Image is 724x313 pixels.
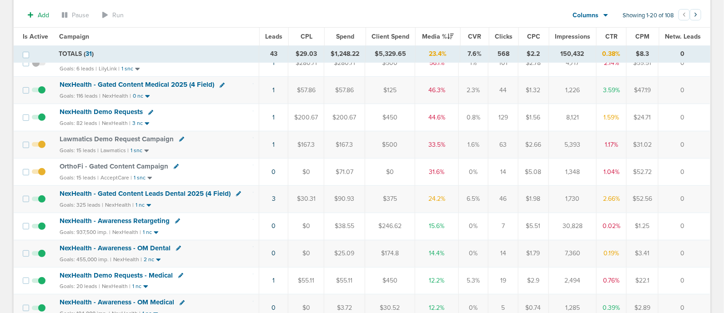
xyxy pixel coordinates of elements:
[459,240,488,267] td: 0%
[460,46,489,62] td: 7.6%
[324,50,365,77] td: $280.71
[53,46,259,62] td: TOTALS ( )
[272,141,275,149] a: 1
[324,77,365,104] td: $57.86
[488,185,518,213] td: 46
[518,131,548,159] td: $2.66
[272,59,275,67] a: 1
[23,9,54,22] button: Add
[336,33,354,40] span: Spend
[627,185,658,213] td: $52.56
[627,77,658,104] td: $47.19
[527,33,540,40] span: CPC
[60,93,101,99] small: Goals: 116 leads |
[415,104,459,131] td: 44.6%
[365,77,415,104] td: $125
[415,158,459,185] td: 31.6%
[459,104,488,131] td: 0.8%
[548,185,596,213] td: 1,730
[573,11,599,20] span: Columns
[324,240,365,267] td: $25.09
[288,267,324,294] td: $55.11
[488,158,518,185] td: 14
[271,168,276,176] a: 0
[23,33,48,40] span: Is Active
[324,131,365,159] td: $167.3
[459,77,488,104] td: 2.3%
[459,185,488,213] td: 6.5%
[658,77,710,104] td: 0
[365,267,415,294] td: $450
[548,267,596,294] td: 2,494
[288,213,324,240] td: $0
[324,267,365,294] td: $55.11
[459,131,488,159] td: 1.6%
[597,158,627,185] td: 1.04%
[265,33,282,40] span: Leads
[60,174,99,181] small: Goals: 15 leads |
[134,174,146,181] small: 1 snc
[105,202,134,208] small: NexHealth |
[272,195,276,203] a: 3
[60,298,174,306] span: NexHealth - Awareness - OM Medical
[60,283,100,290] small: Goals: 20 leads |
[272,114,275,121] a: 1
[101,147,129,154] small: Lawmatics |
[489,46,518,62] td: 568
[60,244,171,252] span: NexHealth - Awareness - OM Dental
[627,50,658,77] td: $59.51
[468,33,482,40] span: CVR
[415,50,459,77] td: 56.1%
[85,50,92,58] span: 31
[549,46,596,62] td: 150,432
[548,77,596,104] td: 1,226
[488,104,518,131] td: 129
[597,267,627,294] td: 0.76%
[324,185,365,213] td: $90.93
[627,240,658,267] td: $3.41
[60,271,173,279] span: NexHealth Demo Requests - Medical
[415,131,459,159] td: 33.5%
[495,33,513,40] span: Clicks
[658,213,710,240] td: 0
[272,86,275,94] a: 1
[623,12,674,20] span: Showing 1-20 of 108
[60,120,100,127] small: Goals: 82 leads |
[518,158,548,185] td: $5.08
[597,213,627,240] td: 0.02%
[60,80,214,89] span: NexHealth - Gated Content Medical 2025 (4 Field)
[301,33,312,40] span: CPL
[488,50,518,77] td: 101
[627,158,658,185] td: $52.72
[659,46,710,62] td: 0
[271,304,276,312] a: 0
[548,50,596,77] td: 4,717
[112,229,141,235] small: NexHealth |
[38,11,49,19] span: Add
[518,77,548,104] td: $1.32
[596,46,626,62] td: 0.38%
[488,213,518,240] td: 7
[488,77,518,104] td: 44
[597,131,627,159] td: 1.17%
[518,185,548,213] td: $1.98
[548,158,596,185] td: 1,348
[324,213,365,240] td: $38.55
[113,256,142,263] small: NexHealth |
[288,131,324,159] td: $167.3
[102,120,131,126] small: NexHealth |
[679,10,701,21] ul: Pagination
[415,267,459,294] td: 12.2%
[488,131,518,159] td: 63
[324,104,365,131] td: $200.67
[288,104,324,131] td: $200.67
[488,240,518,267] td: 14
[365,240,415,267] td: $174.8
[59,33,89,40] span: Campaign
[658,240,710,267] td: 0
[459,50,488,77] td: 1%
[415,213,459,240] td: 15.6%
[627,213,658,240] td: $1.25
[365,158,415,185] td: $0
[131,147,142,154] small: 1 snc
